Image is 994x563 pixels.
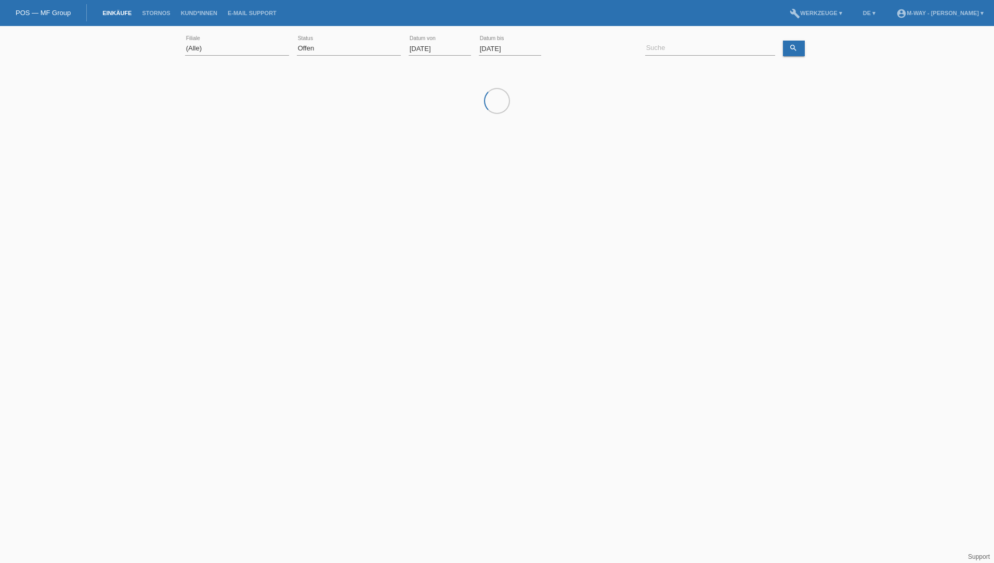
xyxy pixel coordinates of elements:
[783,41,805,56] a: search
[784,10,847,16] a: buildWerkzeuge ▾
[858,10,881,16] a: DE ▾
[790,8,800,19] i: build
[789,44,797,52] i: search
[968,553,990,560] a: Support
[97,10,137,16] a: Einkäufe
[137,10,175,16] a: Stornos
[896,8,907,19] i: account_circle
[16,9,71,17] a: POS — MF Group
[176,10,223,16] a: Kund*innen
[223,10,282,16] a: E-Mail Support
[891,10,989,16] a: account_circlem-way - [PERSON_NAME] ▾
